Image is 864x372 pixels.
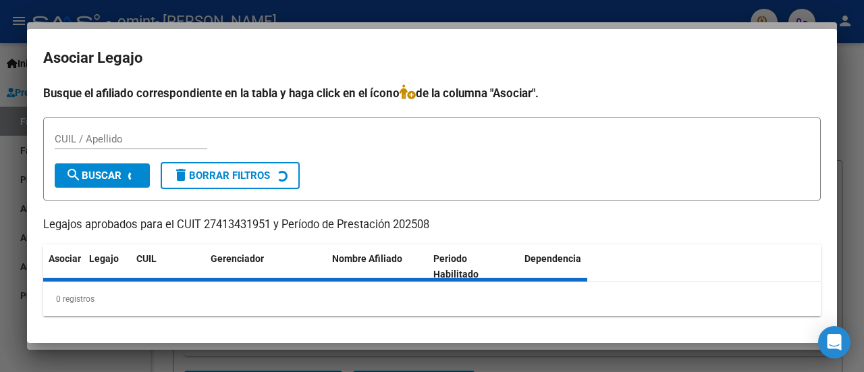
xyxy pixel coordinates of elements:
[211,253,264,264] span: Gerenciador
[327,244,428,289] datatable-header-cell: Nombre Afiliado
[161,162,300,189] button: Borrar Filtros
[43,45,821,71] h2: Asociar Legajo
[84,244,131,289] datatable-header-cell: Legajo
[43,84,821,102] h4: Busque el afiliado correspondiente en la tabla y haga click en el ícono de la columna "Asociar".
[818,326,850,358] div: Open Intercom Messenger
[524,253,581,264] span: Dependencia
[433,253,479,280] span: Periodo Habilitado
[89,253,119,264] span: Legajo
[428,244,519,289] datatable-header-cell: Periodo Habilitado
[136,253,157,264] span: CUIL
[205,244,327,289] datatable-header-cell: Gerenciador
[43,244,84,289] datatable-header-cell: Asociar
[519,244,620,289] datatable-header-cell: Dependencia
[43,217,821,234] p: Legajos aprobados para el CUIT 27413431951 y Período de Prestación 202508
[173,169,270,182] span: Borrar Filtros
[43,282,821,316] div: 0 registros
[55,163,150,188] button: Buscar
[65,169,122,182] span: Buscar
[173,167,189,183] mat-icon: delete
[131,244,205,289] datatable-header-cell: CUIL
[65,167,82,183] mat-icon: search
[332,253,402,264] span: Nombre Afiliado
[49,253,81,264] span: Asociar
